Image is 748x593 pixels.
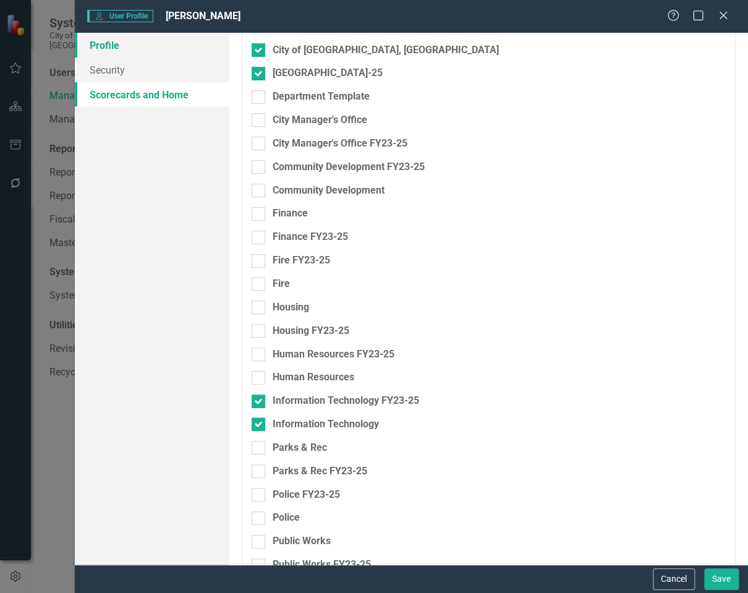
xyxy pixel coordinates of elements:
[273,394,419,408] div: Information Technology FY23-25
[75,82,229,107] a: Scorecards and Home
[273,230,348,244] div: Finance FY23-25
[273,66,383,80] div: [GEOGRAPHIC_DATA]-25
[75,58,229,82] a: Security
[273,558,371,572] div: Public Works FY23-25
[273,90,370,104] div: Department Template
[273,301,309,315] div: Housing
[273,254,330,268] div: Fire FY23-25
[273,277,290,291] div: Fire
[273,207,308,221] div: Finance
[273,184,385,198] div: Community Development
[273,488,340,502] div: Police FY23-25
[87,10,153,22] span: User Profile
[273,464,367,479] div: Parks & Rec FY23-25
[273,534,331,548] div: Public Works
[273,113,367,127] div: City Manager's Office
[166,10,240,22] span: [PERSON_NAME]
[273,441,327,455] div: Parks & Rec
[653,568,695,590] button: Cancel
[273,511,300,525] div: Police
[273,370,354,385] div: Human Resources
[704,568,739,590] button: Save
[273,348,394,362] div: Human Resources FY23-25
[273,160,425,174] div: Community Development FY23-25
[273,324,349,338] div: Housing FY23-25
[273,43,499,58] div: City of [GEOGRAPHIC_DATA], [GEOGRAPHIC_DATA]
[273,137,407,151] div: City Manager's Office FY23-25
[75,33,229,58] a: Profile
[273,417,379,432] div: Information Technology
